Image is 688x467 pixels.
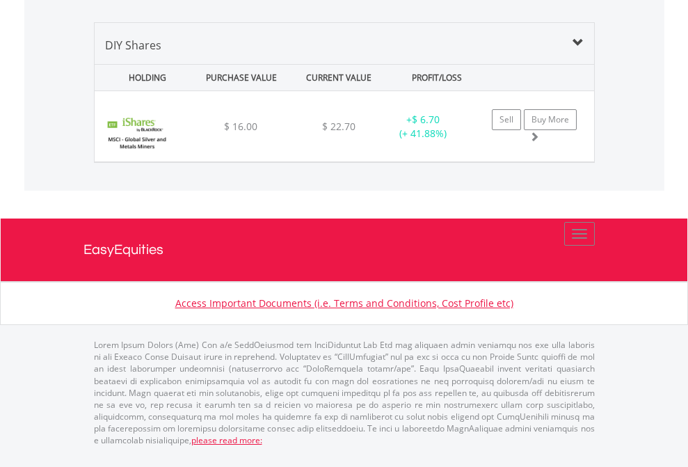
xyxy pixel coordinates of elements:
[191,434,262,446] a: please read more:
[175,296,513,310] a: Access Important Documents (i.e. Terms and Conditions, Cost Profile etc)
[102,109,172,158] img: EQU.US.SLVP.png
[194,65,289,90] div: PURCHASE VALUE
[322,120,355,133] span: $ 22.70
[492,109,521,130] a: Sell
[105,38,161,53] span: DIY Shares
[83,219,605,281] a: EasyEquities
[390,65,484,90] div: PROFIT/LOSS
[412,113,440,126] span: $ 6.70
[291,65,386,90] div: CURRENT VALUE
[524,109,577,130] a: Buy More
[94,339,595,446] p: Lorem Ipsum Dolors (Ame) Con a/e SeddOeiusmod tem InciDiduntut Lab Etd mag aliquaen admin veniamq...
[96,65,191,90] div: HOLDING
[224,120,257,133] span: $ 16.00
[380,113,467,141] div: + (+ 41.88%)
